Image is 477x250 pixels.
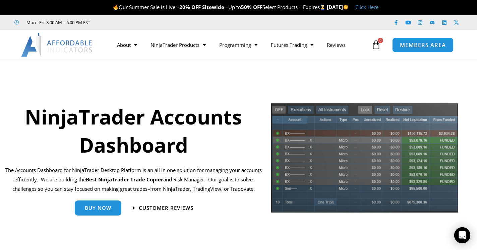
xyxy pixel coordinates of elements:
[110,37,370,53] nav: Menu
[113,5,118,10] img: 🔥
[133,205,193,211] a: Customer Reviews
[454,227,470,243] div: Open Intercom Messenger
[361,35,391,55] a: 0
[86,176,163,183] strong: Best NinjaTrader Trade Copier
[85,205,111,211] span: Buy Now
[25,18,90,26] span: Mon - Fri: 8:00 AM – 6:00 PM EST
[270,102,459,218] img: tradecopier | Affordable Indicators – NinjaTrader
[320,5,325,10] img: ⌛
[113,4,327,10] span: Our Summer Sale is Live – – Up to Select Products – Expires
[147,185,150,192] span: –
[144,37,213,53] a: NinjaTrader Products
[75,200,121,216] a: Buy Now
[327,4,349,10] strong: [DATE]
[139,205,193,211] span: Customer Reviews
[355,4,378,10] a: Click Here
[400,42,445,48] span: MEMBERS AREA
[213,37,264,53] a: Programming
[150,185,255,192] span: from NinjaTrader, TradingView, or Tradovate.
[5,166,262,194] p: The Accounts Dashboard for NinjaTrader Desktop Platform is an all in one solution for managing yo...
[5,103,262,159] h1: NinjaTrader Accounts Dashboard
[179,4,201,10] strong: 20% OFF
[264,37,320,53] a: Futures Trading
[343,5,348,10] img: 🌞
[21,33,93,57] img: LogoAI | Affordable Indicators – NinjaTrader
[202,4,224,10] strong: Sitewide
[378,38,383,43] span: 0
[241,4,262,10] strong: 50% OFF
[100,19,200,26] iframe: Customer reviews powered by Trustpilot
[392,37,453,52] a: MEMBERS AREA
[320,37,352,53] a: Reviews
[110,37,144,53] a: About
